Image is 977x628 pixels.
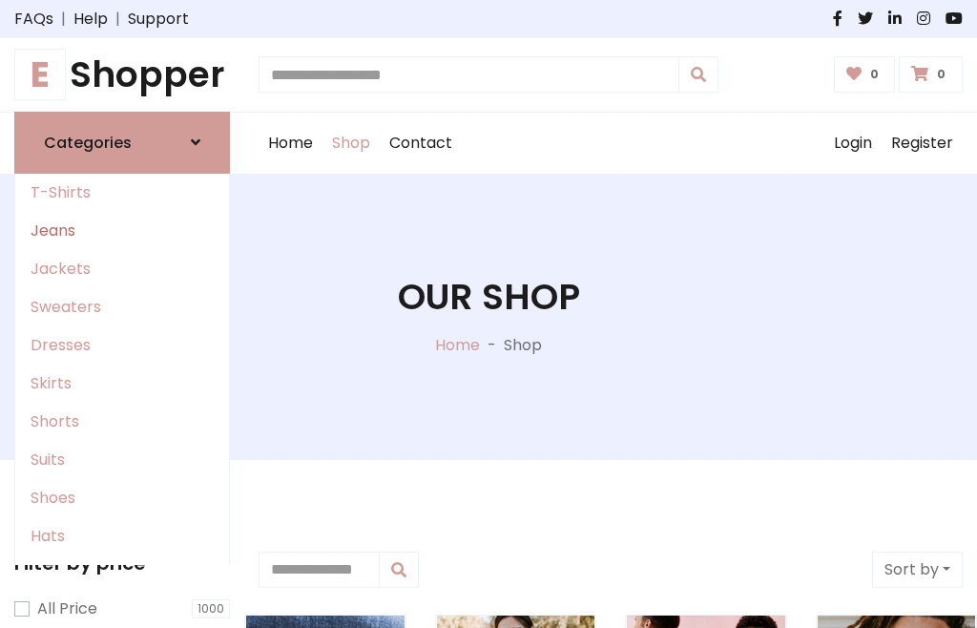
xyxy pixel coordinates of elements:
a: Suits [15,441,229,479]
a: Categories [14,112,230,174]
button: Sort by [872,552,963,588]
a: Home [435,334,480,356]
a: Home [259,113,322,174]
span: 0 [932,66,950,83]
a: Sweaters [15,288,229,326]
a: Login [824,113,882,174]
a: Jeans [15,212,229,250]
a: 0 [834,56,896,93]
a: Dresses [15,326,229,365]
a: Shoes [15,479,229,517]
h5: Filter by price [14,552,230,575]
a: 0 [899,56,963,93]
span: 1000 [192,599,230,618]
a: T-Shirts [15,174,229,212]
a: Jackets [15,250,229,288]
p: - [480,334,504,357]
a: Support [128,8,189,31]
h6: Categories [44,134,132,152]
a: Shorts [15,403,229,441]
a: EShopper [14,53,230,96]
a: Skirts [15,365,229,403]
a: Hats [15,517,229,555]
span: 0 [865,66,883,83]
a: Register [882,113,963,174]
h1: Shopper [14,53,230,96]
a: Contact [380,113,462,174]
a: FAQs [14,8,53,31]
span: | [108,8,128,31]
h1: Our Shop [398,276,580,319]
label: All Price [37,597,97,620]
p: Shop [504,334,542,357]
a: Shop [322,113,380,174]
span: | [53,8,73,31]
span: E [14,49,66,100]
a: Help [73,8,108,31]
